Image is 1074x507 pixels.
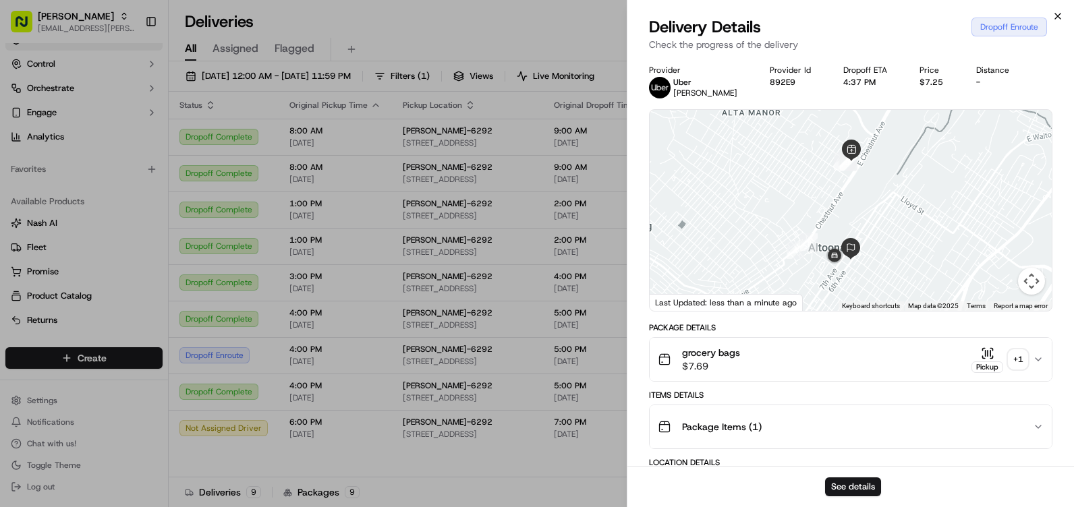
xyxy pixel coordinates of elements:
[825,477,881,496] button: See details
[13,54,246,76] p: Welcome 👋
[967,302,986,309] a: Terms (opens in new tab)
[1018,268,1045,295] button: Map camera controls
[976,65,1020,76] div: Distance
[682,359,740,373] span: $7.69
[650,338,1052,381] button: grocery bags$7.69Pickup+1
[994,302,1048,309] a: Report a map error
[114,197,125,208] div: 💻
[134,229,163,239] span: Pylon
[976,77,1020,88] div: -
[649,390,1052,400] div: Items Details
[843,77,898,88] div: 4:37 PM
[649,457,1052,468] div: Location Details
[842,301,900,311] button: Keyboard shortcuts
[649,16,761,38] span: Delivery Details
[649,322,1052,333] div: Package Details
[770,65,822,76] div: Provider Id
[653,293,698,311] img: Google
[971,347,1003,373] button: Pickup
[649,77,671,98] img: profile_uber_ahold_partner.png
[800,233,818,251] div: 9
[650,405,1052,448] button: Package Items (1)
[13,197,24,208] div: 📗
[46,129,221,142] div: Start new chat
[650,294,803,311] div: Last Updated: less than a minute ago
[971,347,1027,373] button: Pickup+1
[840,153,857,171] div: 7
[920,65,954,76] div: Price
[839,154,856,171] div: 8
[649,65,748,76] div: Provider
[13,13,40,40] img: Nash
[673,77,737,88] p: Uber
[787,241,804,259] div: 4
[46,142,171,153] div: We're available if you need us!
[35,87,243,101] input: Got a question? Start typing here...
[229,133,246,149] button: Start new chat
[682,420,762,434] span: Package Items ( 1 )
[682,346,740,359] span: grocery bags
[770,77,795,88] button: 892E9
[653,293,698,311] a: Open this area in Google Maps (opens a new window)
[13,129,38,153] img: 1736555255976-a54dd68f-1ca7-489b-9aae-adbdc363a1c4
[27,196,103,209] span: Knowledge Base
[649,38,1052,51] p: Check the progress of the delivery
[1009,350,1027,369] div: + 1
[95,228,163,239] a: Powered byPylon
[834,152,851,170] div: 6
[971,361,1003,373] div: Pickup
[673,88,737,98] span: [PERSON_NAME]
[8,190,109,214] a: 📗Knowledge Base
[908,302,959,309] span: Map data ©2025
[843,65,898,76] div: Dropoff ETA
[109,190,222,214] a: 💻API Documentation
[920,77,954,88] div: $7.25
[128,196,217,209] span: API Documentation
